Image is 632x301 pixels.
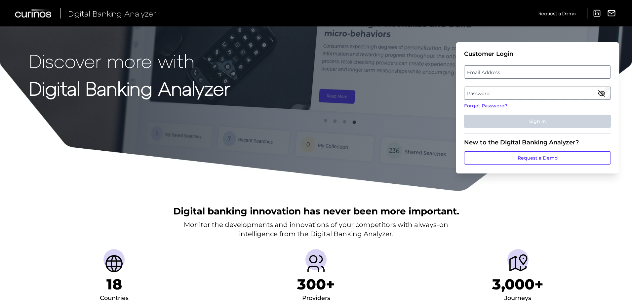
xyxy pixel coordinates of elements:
span: Request a Demo [538,11,575,16]
a: Request a Demo [538,8,575,19]
h1: 300+ [297,276,335,293]
img: Journeys [507,253,529,274]
label: Password [464,87,610,99]
div: New to the Digital Banking Analyzer? [464,139,611,146]
button: Sign In [464,115,611,128]
h1: 18 [106,276,122,293]
h2: Digital banking innovation has never been more important. [173,205,459,217]
img: Countries [103,253,125,274]
h1: 3,000+ [492,276,543,293]
strong: Digital Banking Analyzer [29,77,230,99]
label: Email Address [464,66,610,78]
img: Providers [305,253,327,274]
div: Customer Login [464,50,611,57]
a: Request a Demo [464,151,611,165]
span: Digital Banking Analyzer [68,9,156,18]
p: Monitor the developments and innovations of your competitors with always-on intelligence from the... [184,220,448,239]
a: Forgot Password? [464,102,611,109]
p: Discover more with [29,50,230,71]
img: Curinos [15,9,52,18]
